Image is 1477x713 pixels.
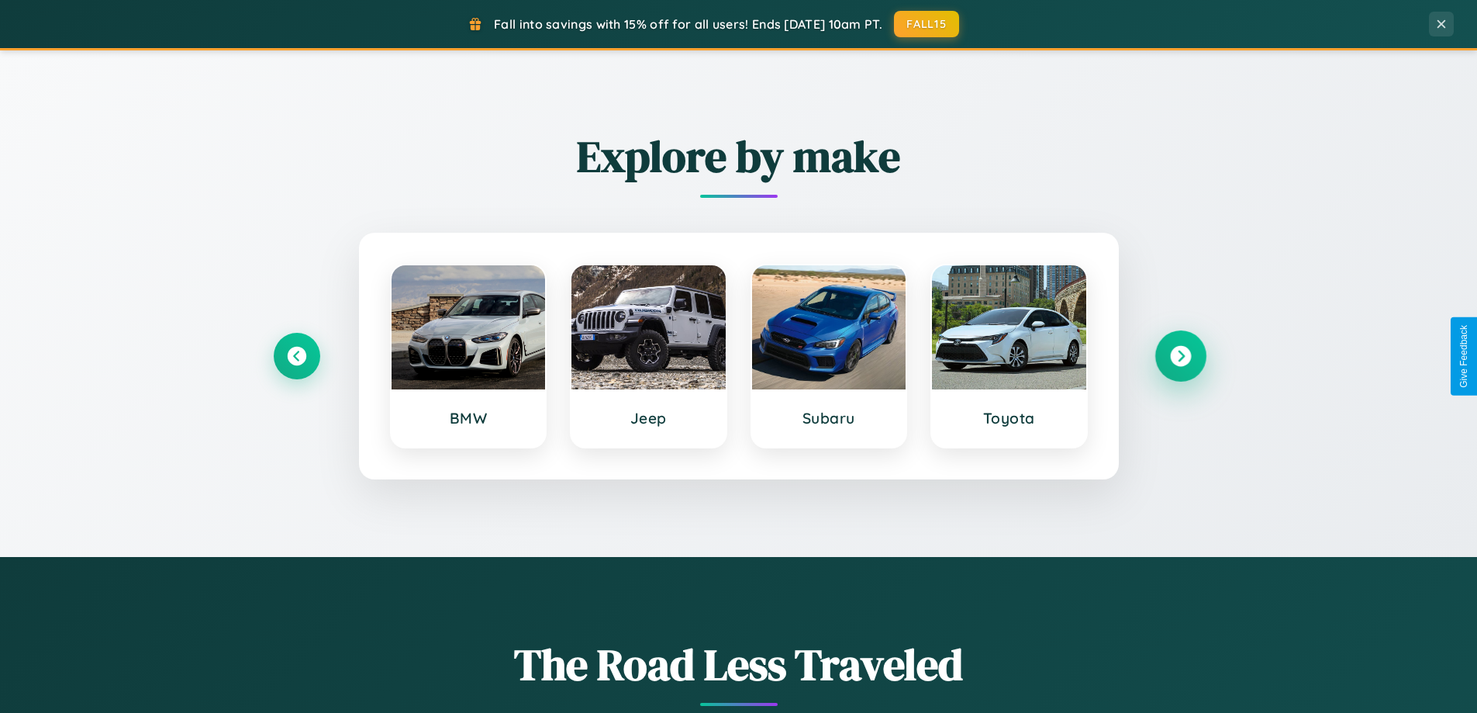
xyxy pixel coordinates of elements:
[587,409,710,427] h3: Jeep
[768,409,891,427] h3: Subaru
[494,16,882,32] span: Fall into savings with 15% off for all users! Ends [DATE] 10am PT.
[274,635,1204,694] h1: The Road Less Traveled
[274,126,1204,186] h2: Explore by make
[947,409,1071,427] h3: Toyota
[1458,325,1469,388] div: Give Feedback
[407,409,530,427] h3: BMW
[894,11,959,37] button: FALL15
